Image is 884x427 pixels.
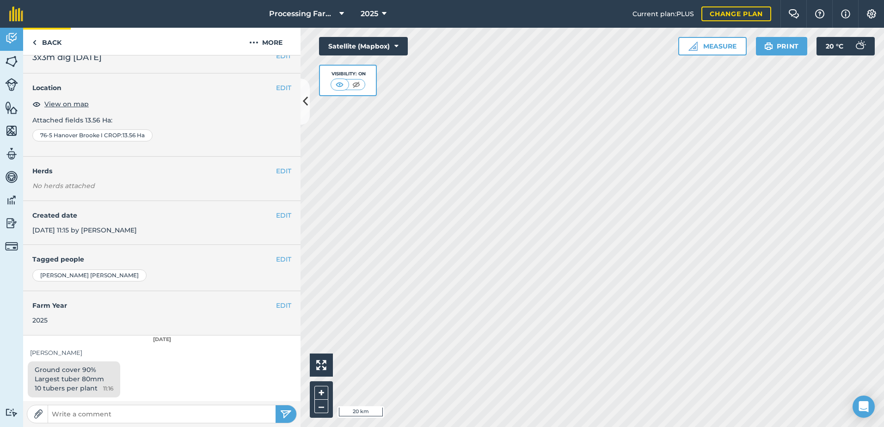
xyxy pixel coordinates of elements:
[678,37,747,55] button: Measure
[32,51,291,64] h2: 3x3m dig [DATE]
[276,210,291,220] button: EDIT
[32,254,291,264] h4: Tagged people
[34,409,43,419] img: Paperclip icon
[5,124,18,138] img: svg+xml;base64,PHN2ZyB4bWxucz0iaHR0cDovL3d3dy53My5vcmcvMjAwMC9zdmciIHdpZHRoPSI1NiIgaGVpZ2h0PSI2MC...
[334,80,345,89] img: svg+xml;base64,PHN2ZyB4bWxucz0iaHR0cDovL3d3dy53My5vcmcvMjAwMC9zdmciIHdpZHRoPSI1MCIgaGVpZ2h0PSI0MC...
[32,83,291,93] h4: Location
[44,99,89,109] span: View on map
[30,348,294,358] div: [PERSON_NAME]
[5,216,18,230] img: svg+xml;base64,PD94bWwgdmVyc2lvbj0iMS4wIiBlbmNvZGluZz0idXRmLTgiPz4KPCEtLSBHZW5lcmF0b3I6IEFkb2JlIE...
[32,98,89,110] button: View on map
[32,315,291,325] div: 2025
[361,8,378,19] span: 2025
[853,396,875,418] div: Open Intercom Messenger
[314,400,328,413] button: –
[5,147,18,161] img: svg+xml;base64,PD94bWwgdmVyc2lvbj0iMS4wIiBlbmNvZGluZz0idXRmLTgiPz4KPCEtLSBHZW5lcmF0b3I6IEFkb2JlIE...
[269,8,336,19] span: Processing Farms
[28,361,120,397] div: Ground cover 90% Largest tuber 80mm 10 tubers per plant
[32,210,291,220] h4: Created date
[5,408,18,417] img: svg+xml;base64,PD94bWwgdmVyc2lvbj0iMS4wIiBlbmNvZGluZz0idXRmLTgiPz4KPCEtLSBHZW5lcmF0b3I6IEFkb2JlIE...
[231,28,301,55] button: More
[32,269,147,281] div: [PERSON_NAME] [PERSON_NAME]
[841,8,850,19] img: svg+xml;base64,PHN2ZyB4bWxucz0iaHR0cDovL3d3dy53My5vcmcvMjAwMC9zdmciIHdpZHRoPSIxNyIgaGVpZ2h0PSIxNy...
[319,37,408,55] button: Satellite (Mapbox)
[40,132,121,139] span: 76-5 Hanover Brooke I CROP
[32,181,301,191] em: No herds attached
[814,9,825,18] img: A question mark icon
[816,37,875,55] button: 20 °C
[23,201,301,245] div: [DATE] 11:15 by [PERSON_NAME]
[5,31,18,45] img: svg+xml;base64,PD94bWwgdmVyc2lvbj0iMS4wIiBlbmNvZGluZz0idXRmLTgiPz4KPCEtLSBHZW5lcmF0b3I6IEFkb2JlIE...
[5,101,18,115] img: svg+xml;base64,PHN2ZyB4bWxucz0iaHR0cDovL3d3dy53My5vcmcvMjAwMC9zdmciIHdpZHRoPSI1NiIgaGVpZ2h0PSI2MC...
[276,83,291,93] button: EDIT
[23,28,71,55] a: Back
[314,386,328,400] button: +
[276,51,291,61] button: EDIT
[280,409,292,420] img: svg+xml;base64,PHN2ZyB4bWxucz0iaHR0cDovL3d3dy53My5vcmcvMjAwMC9zdmciIHdpZHRoPSIyNSIgaGVpZ2h0PSIyNC...
[5,55,18,68] img: svg+xml;base64,PHN2ZyB4bWxucz0iaHR0cDovL3d3dy53My5vcmcvMjAwMC9zdmciIHdpZHRoPSI1NiIgaGVpZ2h0PSI2MC...
[276,254,291,264] button: EDIT
[701,6,771,21] a: Change plan
[632,9,694,19] span: Current plan : PLUS
[826,37,843,55] span: 20 ° C
[9,6,23,21] img: fieldmargin Logo
[32,166,301,176] h4: Herds
[866,9,877,18] img: A cog icon
[32,300,291,311] h4: Farm Year
[276,300,291,311] button: EDIT
[756,37,808,55] button: Print
[103,384,113,393] span: 11:16
[5,193,18,207] img: svg+xml;base64,PD94bWwgdmVyc2lvbj0iMS4wIiBlbmNvZGluZz0idXRmLTgiPz4KPCEtLSBHZW5lcmF0b3I6IEFkb2JlIE...
[121,132,145,139] span: : 13.56 Ha
[764,41,773,52] img: svg+xml;base64,PHN2ZyB4bWxucz0iaHR0cDovL3d3dy53My5vcmcvMjAwMC9zdmciIHdpZHRoPSIxOSIgaGVpZ2h0PSIyNC...
[350,80,362,89] img: svg+xml;base64,PHN2ZyB4bWxucz0iaHR0cDovL3d3dy53My5vcmcvMjAwMC9zdmciIHdpZHRoPSI1MCIgaGVpZ2h0PSI0MC...
[316,360,326,370] img: Four arrows, one pointing top left, one top right, one bottom right and the last bottom left
[788,9,799,18] img: Two speech bubbles overlapping with the left bubble in the forefront
[5,240,18,253] img: svg+xml;base64,PD94bWwgdmVyc2lvbj0iMS4wIiBlbmNvZGluZz0idXRmLTgiPz4KPCEtLSBHZW5lcmF0b3I6IEFkb2JlIE...
[5,78,18,91] img: svg+xml;base64,PD94bWwgdmVyc2lvbj0iMS4wIiBlbmNvZGluZz0idXRmLTgiPz4KPCEtLSBHZW5lcmF0b3I6IEFkb2JlIE...
[851,37,869,55] img: svg+xml;base64,PD94bWwgdmVyc2lvbj0iMS4wIiBlbmNvZGluZz0idXRmLTgiPz4KPCEtLSBHZW5lcmF0b3I6IEFkb2JlIE...
[5,170,18,184] img: svg+xml;base64,PD94bWwgdmVyc2lvbj0iMS4wIiBlbmNvZGluZz0idXRmLTgiPz4KPCEtLSBHZW5lcmF0b3I6IEFkb2JlIE...
[32,37,37,48] img: svg+xml;base64,PHN2ZyB4bWxucz0iaHR0cDovL3d3dy53My5vcmcvMjAwMC9zdmciIHdpZHRoPSI5IiBoZWlnaHQ9IjI0Ii...
[32,115,291,125] p: Attached fields 13.56 Ha :
[48,408,276,421] input: Write a comment
[32,98,41,110] img: svg+xml;base64,PHN2ZyB4bWxucz0iaHR0cDovL3d3dy53My5vcmcvMjAwMC9zdmciIHdpZHRoPSIxOCIgaGVpZ2h0PSIyNC...
[249,37,258,48] img: svg+xml;base64,PHN2ZyB4bWxucz0iaHR0cDovL3d3dy53My5vcmcvMjAwMC9zdmciIHdpZHRoPSIyMCIgaGVpZ2h0PSIyNC...
[23,335,301,344] div: [DATE]
[276,166,291,176] button: EDIT
[688,42,698,51] img: Ruler icon
[331,70,366,78] div: Visibility: On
